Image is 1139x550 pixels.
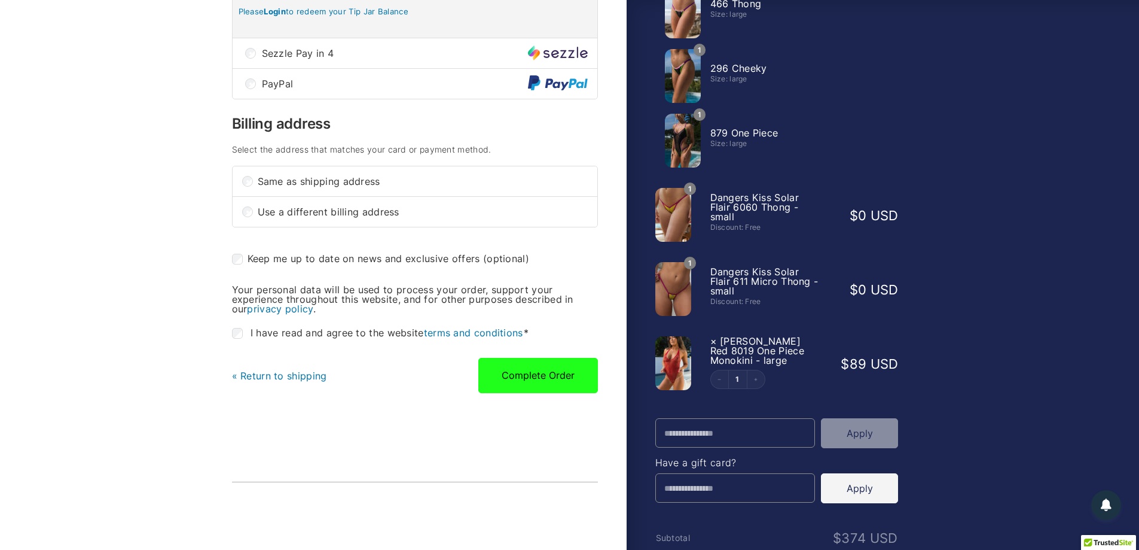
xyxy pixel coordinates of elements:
button: Decrement [711,370,729,388]
h3: Billing address [232,117,598,131]
span: [PERSON_NAME] Red 8019 One Piece Monokini - large [710,335,804,366]
b: Login [264,7,286,16]
bdi: 0 USD [850,282,899,297]
span: 1 [684,257,697,269]
bdi: 374 USD [833,530,897,546]
input: I have read and agree to the websiteterms and conditions [232,328,243,339]
span: 1 [694,44,706,56]
button: Complete Order [478,358,598,393]
span: (optional) [483,253,529,265]
span: Dangers Kiss Solar Flair 6060 Thong - small [710,192,799,223]
h4: Select the address that matches your card or payment method. [232,145,598,154]
a: « Return to shipping [232,370,327,382]
bdi: 0 USD [850,208,899,223]
span: Same as shipping address [258,177,588,186]
a: terms and conditions [424,327,523,339]
span: $ [833,530,841,546]
img: Sezzle Pay in 4 [528,45,588,60]
span: PayPal [262,79,528,89]
img: Summer Storm Red 8019 One Piece 04 [655,336,691,390]
input: Keep me up to date on news and exclusive offers (optional) [232,254,243,265]
div: Size: large [710,75,822,83]
span: Dangers Kiss Solar Flair 611 Micro Thong - small [710,266,819,297]
span: 1 [694,108,706,121]
div: Size: large [710,140,822,147]
span: I have read and agree to the website [251,327,529,339]
img: Dangers Kiss Solar Flair 6060 Thong 01 [655,188,691,242]
div: Discount: Free [710,224,822,231]
span: $ [850,208,858,223]
img: Reckless Neon Crush Black Neon 879 One Piece 01 [665,114,701,168]
span: Use a different billing address [258,207,588,217]
div: Discount: Free [710,298,822,305]
a: Remove this item [710,335,717,347]
a: privacy policy [247,303,313,315]
span: Sezzle Pay in 4 [262,48,528,58]
th: Subtotal [655,533,737,543]
img: Dangers Kiss Solar Flair 611 Micro 01 [655,262,691,316]
button: Apply [821,473,898,503]
button: Increment [747,370,765,388]
bdi: 89 USD [841,356,898,372]
span: $ [850,282,858,297]
span: 879 One Piece [710,127,778,139]
img: PayPal [528,75,588,92]
a: PleaseLoginto redeem your Tip Jar Balance [239,7,408,16]
span: 296 Cheeky [710,62,767,74]
div: Size: large [710,11,822,18]
span: Keep me up to date on news and exclusive offers [248,253,480,265]
span: 1 [684,183,697,195]
a: Edit [729,376,747,383]
span: $ [841,356,849,372]
button: Apply [821,418,898,448]
h4: Have a gift card? [655,458,899,467]
img: Reckless Neon Crush Black Neon 296 Cheeky 02 [665,49,701,103]
p: Your personal data will be used to process your order, support your experience throughout this we... [232,285,598,314]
